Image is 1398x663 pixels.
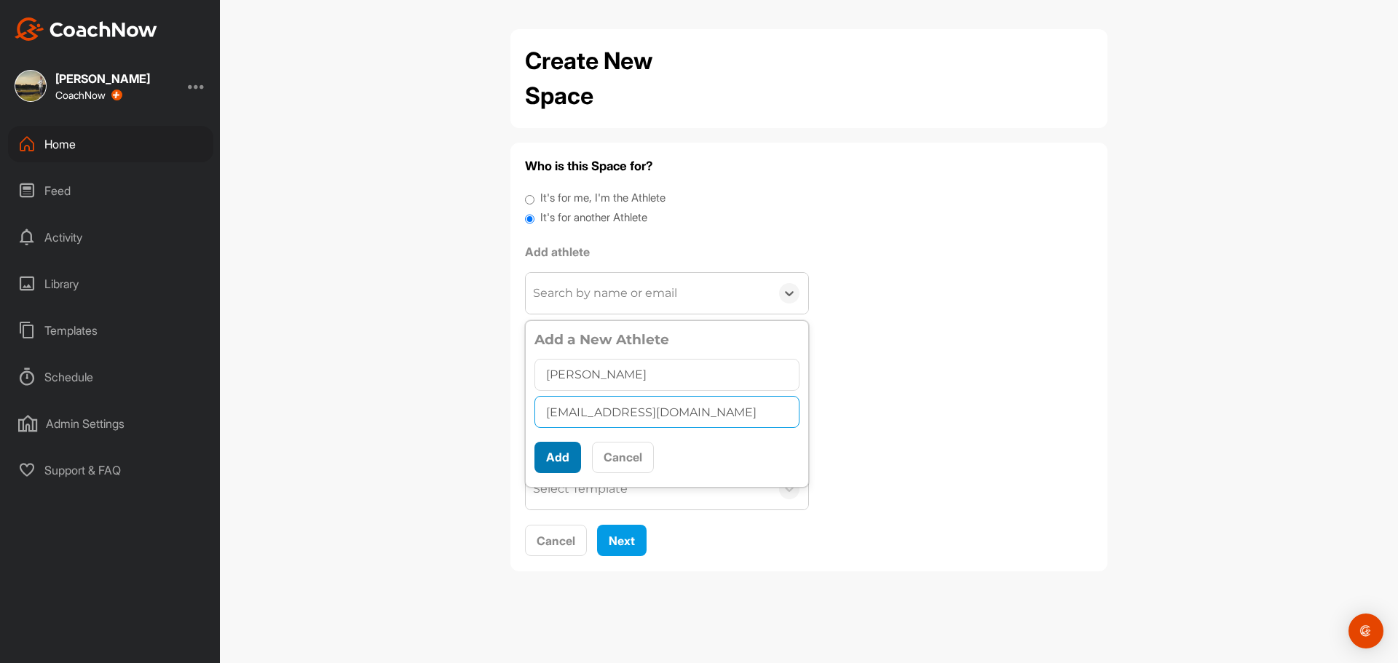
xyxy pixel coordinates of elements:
[533,285,677,302] div: Search by name or email
[525,44,722,114] h2: Create New Space
[525,243,809,261] label: Add athlete
[592,442,654,473] button: Cancel
[533,480,628,498] div: Select Template
[534,330,799,350] h3: Add a New Athlete
[8,219,213,255] div: Activity
[8,312,213,349] div: Templates
[8,126,213,162] div: Home
[525,157,1093,175] h4: Who is this Space for?
[8,452,213,488] div: Support & FAQ
[525,525,587,556] button: Cancel
[534,442,581,473] button: Add
[1348,614,1383,648] div: Open Intercom Messenger
[540,210,647,226] label: It's for another Athlete
[8,405,213,442] div: Admin Settings
[534,396,799,428] input: Email
[609,533,635,548] span: Next
[534,359,799,391] input: Name
[597,525,647,556] button: Next
[15,17,157,41] img: CoachNow
[540,190,666,207] label: It's for me, I'm the Athlete
[537,533,575,548] span: Cancel
[55,90,122,101] div: CoachNow
[55,73,150,84] div: [PERSON_NAME]
[8,359,213,395] div: Schedule
[8,172,213,209] div: Feed
[8,266,213,302] div: Library
[15,70,47,102] img: square_9a2f47b6fabe5c3e6d7c00687b59be2d.jpg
